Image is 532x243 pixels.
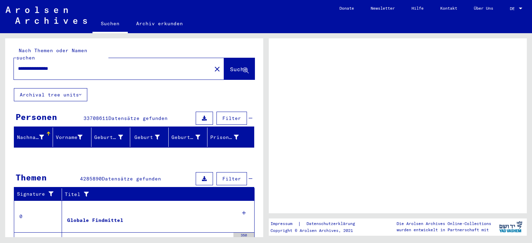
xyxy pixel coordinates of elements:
div: Themen [16,171,47,184]
span: Datensätze gefunden [102,176,161,182]
div: Nachname [17,132,53,143]
div: Titel [65,189,248,200]
mat-header-cell: Geburt‏ [130,128,169,147]
div: Vorname [56,132,91,143]
mat-header-cell: Geburtsname [91,128,130,147]
div: Geburtsname [94,132,132,143]
button: Filter [216,172,247,185]
div: Vorname [56,134,83,141]
mat-header-cell: Nachname [14,128,53,147]
div: Prisoner # [210,132,248,143]
p: wurden entwickelt in Partnerschaft mit [397,227,491,233]
span: 33708611 [83,115,108,121]
button: Archival tree units [14,88,87,101]
div: Globale Findmittel [67,217,123,224]
p: Copyright © Arolsen Archives, 2021 [271,227,363,234]
div: 350 [233,233,254,240]
div: Nachname [17,134,44,141]
img: Arolsen_neg.svg [6,7,87,24]
img: yv_logo.png [498,218,524,235]
button: Clear [210,62,224,76]
mat-header-cell: Prisoner # [207,128,254,147]
div: Geburt‏ [133,134,160,141]
div: Signature [17,190,56,198]
td: 0 [14,200,62,232]
div: Geburt‏ [133,132,169,143]
mat-label: Nach Themen oder Namen suchen [16,47,87,61]
span: Suche [230,66,247,73]
div: Signature [17,189,63,200]
div: Prisoner # [210,134,239,141]
button: Filter [216,112,247,125]
p: Die Arolsen Archives Online-Collections [397,221,491,227]
span: Filter [222,115,241,121]
mat-header-cell: Vorname [53,128,92,147]
span: 4285890 [80,176,102,182]
div: Titel [65,191,241,198]
button: Suche [224,58,255,80]
div: | [271,220,363,227]
a: Archiv erkunden [128,15,191,32]
div: Geburtsdatum [171,132,209,143]
a: Suchen [92,15,128,33]
a: Impressum [271,220,298,227]
div: Geburtsname [94,134,123,141]
a: Datenschutzerklärung [301,220,363,227]
mat-icon: close [213,65,221,73]
div: Geburtsdatum [171,134,200,141]
span: Filter [222,176,241,182]
span: Datensätze gefunden [108,115,168,121]
span: DE [510,6,517,11]
div: Personen [16,111,57,123]
mat-header-cell: Geburtsdatum [169,128,207,147]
